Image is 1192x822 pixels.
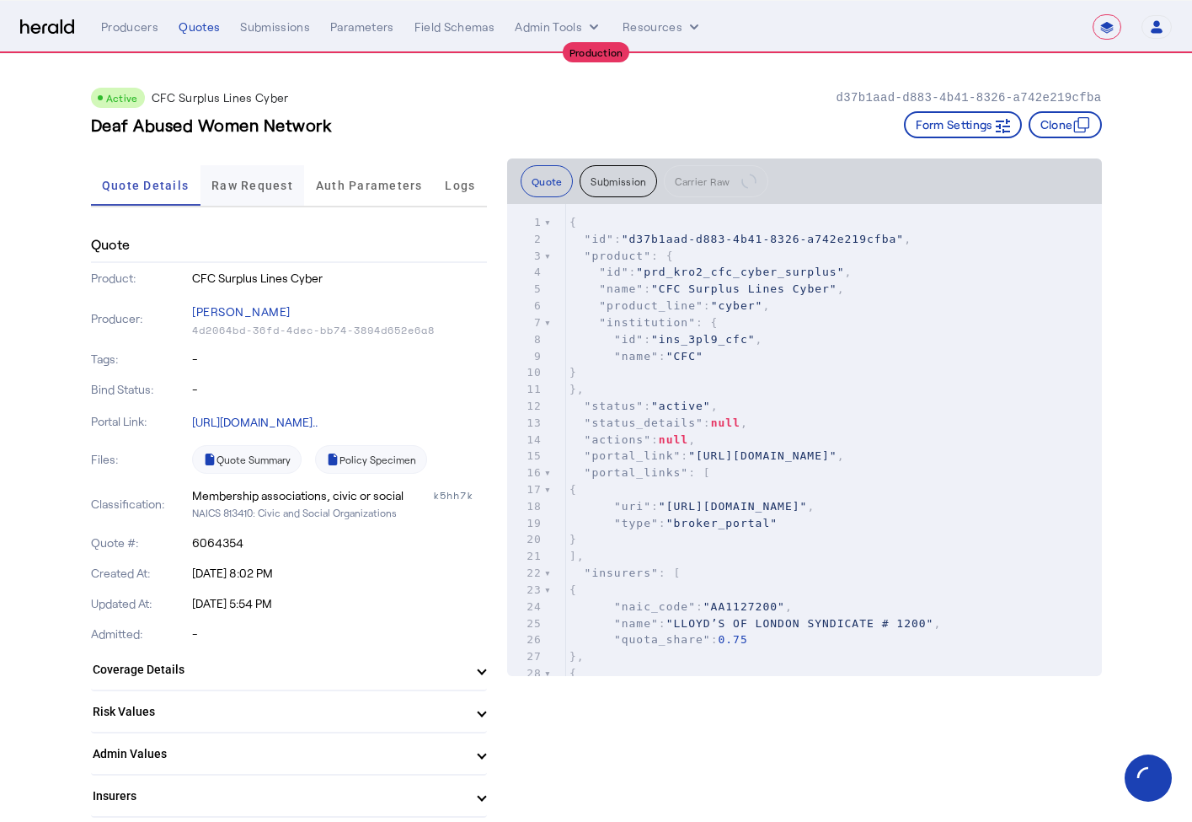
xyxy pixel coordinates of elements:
span: "LLOYD’S OF LONDON SYNDICATE # 1200" [666,617,934,630]
span: 0.75 [718,633,747,646]
span: "actions" [585,433,651,446]
mat-expansion-panel-header: Insurers [91,776,487,816]
div: 19 [507,515,544,532]
span: "AA1127200" [703,600,785,613]
div: 15 [507,448,544,465]
div: 22 [507,565,544,582]
p: Producer: [91,310,190,327]
span: "name" [614,350,659,363]
span: : , [569,500,815,513]
span: { [569,216,577,228]
span: }, [569,383,585,395]
button: internal dropdown menu [515,19,602,35]
span: "product_line" [599,299,703,312]
span: Active [106,92,138,104]
div: 6 [507,298,544,314]
span: : [569,633,748,646]
span: : , [569,233,911,245]
p: 6064354 [192,535,487,551]
mat-expansion-panel-header: Risk Values [91,691,487,732]
mat-panel-title: Risk Values [93,703,465,721]
div: 28 [507,665,544,682]
div: Membership associations, civic or social [192,487,404,504]
div: Submissions [240,19,310,35]
p: [PERSON_NAME] [192,300,487,324]
span: "portal_links" [585,466,689,479]
span: "product" [585,250,651,262]
p: - [192,351,487,368]
div: 13 [507,415,544,432]
button: Form Settings [904,111,1022,138]
p: Portal Link: [91,413,190,430]
span: : { [569,316,719,329]
span: ], [569,550,585,562]
a: [URL][DOMAIN_NAME].. [192,415,318,429]
button: Submission [580,165,657,197]
span: "[URL][DOMAIN_NAME]" [659,500,808,513]
button: Quote [521,165,574,197]
span: : , [569,400,719,412]
span: "CFC" [666,350,703,363]
button: Carrier Raw [664,165,767,197]
button: Clone [1029,111,1102,138]
span: : , [569,433,696,446]
span: Auth Parameters [316,180,423,191]
span: "portal_link" [585,449,682,462]
span: } [569,533,577,545]
span: : , [569,333,763,346]
div: 18 [507,498,544,515]
span: "name" [599,282,644,295]
span: : , [569,617,941,630]
div: 4 [507,264,544,281]
div: 20 [507,531,544,548]
div: 24 [507,599,544,615]
span: : { [569,250,674,262]
button: Resources dropdown menu [623,19,703,35]
span: : [569,350,703,363]
div: Production [563,42,630,62]
p: Tags: [91,351,190,368]
span: Carrier Raw [675,176,730,186]
span: { [569,583,577,596]
p: Quote #: [91,535,190,551]
p: 4d2064bd-36fd-4dec-bb74-3894d652e6a8 [192,324,487,337]
p: - [192,381,487,398]
div: 12 [507,398,544,415]
span: : , [569,600,793,613]
div: 17 [507,481,544,498]
span: "broker_portal" [666,517,778,529]
span: "d37b1aad-d883-4b41-8326-a742e219cfba" [622,233,904,245]
div: 9 [507,348,544,365]
a: Policy Specimen [315,445,427,474]
p: [DATE] 5:54 PM [192,595,487,612]
span: "CFC Surplus Lines Cyber" [651,282,837,295]
span: : [569,517,778,529]
span: "id" [614,333,644,346]
div: 5 [507,281,544,298]
mat-panel-title: Admin Values [93,745,465,763]
span: "insurers" [585,567,659,579]
p: Created At: [91,565,190,582]
div: Field Schemas [414,19,495,35]
p: Product: [91,270,190,287]
div: 27 [507,648,544,665]
div: 1 [507,214,544,231]
span: "cyber" [711,299,763,312]
div: 26 [507,631,544,648]
span: "ins_3pl9_cfc" [651,333,756,346]
p: d37b1aad-d883-4b41-8326-a742e219cfba [836,89,1101,106]
span: : , [569,449,845,462]
span: "naic_code" [614,600,696,613]
div: Producers [101,19,158,35]
p: Files: [91,451,190,468]
p: CFC Surplus Lines Cyber [192,270,487,287]
div: 16 [507,465,544,481]
p: Updated At: [91,595,190,612]
div: k5hh7k [433,487,487,504]
p: Admitted: [91,626,190,642]
div: 10 [507,364,544,381]
span: : [ [569,567,682,579]
mat-panel-title: Insurers [93,787,465,805]
span: : , [569,416,748,429]
div: 25 [507,615,544,632]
